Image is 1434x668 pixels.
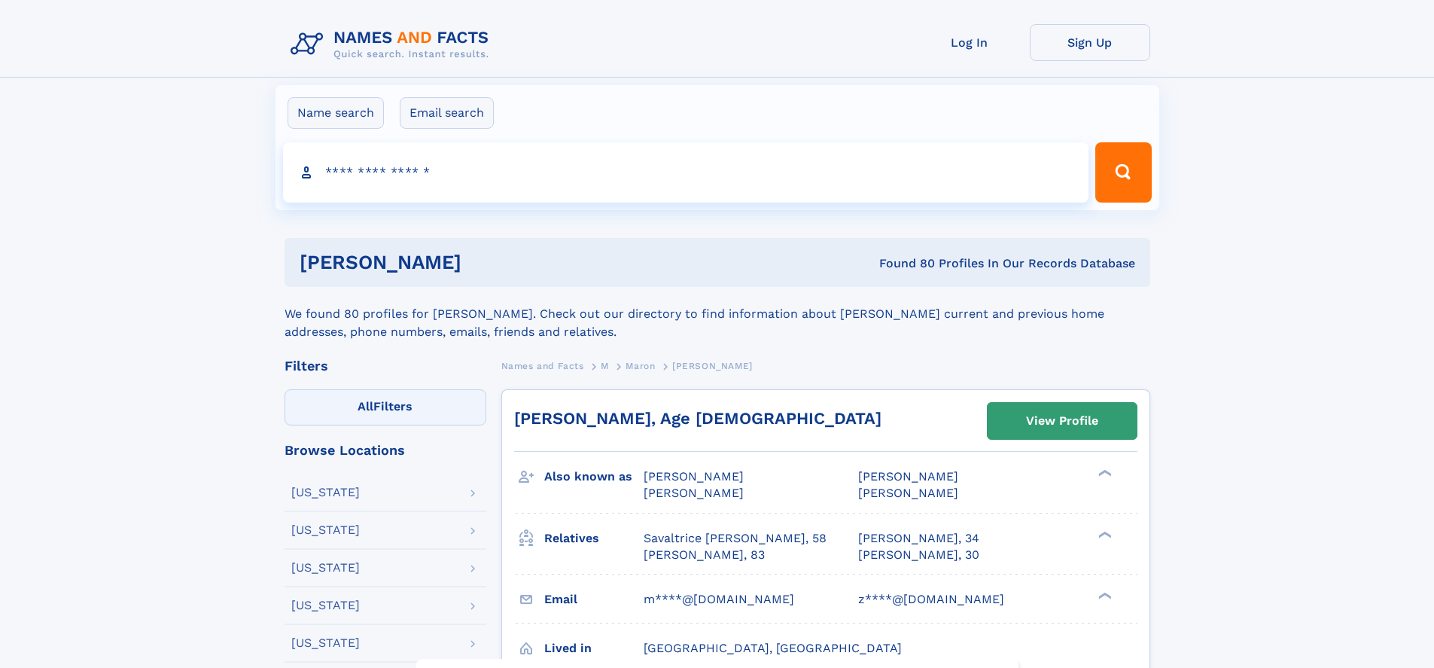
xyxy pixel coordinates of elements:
[670,255,1135,272] div: Found 80 Profiles In Our Records Database
[501,356,584,375] a: Names and Facts
[291,524,360,536] div: [US_STATE]
[672,361,753,371] span: [PERSON_NAME]
[283,142,1089,203] input: search input
[644,641,902,655] span: [GEOGRAPHIC_DATA], [GEOGRAPHIC_DATA]
[858,530,979,547] a: [PERSON_NAME], 34
[544,587,644,612] h3: Email
[285,389,486,426] label: Filters
[291,487,360,499] div: [US_STATE]
[291,599,360,612] div: [US_STATE]
[1095,529,1113,539] div: ❯
[1095,590,1113,600] div: ❯
[644,530,827,547] a: Savaltrice [PERSON_NAME], 58
[291,637,360,649] div: [US_STATE]
[285,444,486,457] div: Browse Locations
[644,486,744,500] span: [PERSON_NAME]
[644,547,765,563] a: [PERSON_NAME], 83
[358,399,373,413] span: All
[1030,24,1150,61] a: Sign Up
[909,24,1030,61] a: Log In
[285,287,1150,341] div: We found 80 profiles for [PERSON_NAME]. Check out our directory to find information about [PERSON...
[544,636,644,661] h3: Lived in
[1095,142,1151,203] button: Search Button
[644,469,744,483] span: [PERSON_NAME]
[988,403,1137,439] a: View Profile
[626,356,655,375] a: Maron
[858,469,958,483] span: [PERSON_NAME]
[858,547,979,563] a: [PERSON_NAME], 30
[300,253,671,272] h1: [PERSON_NAME]
[285,24,501,65] img: Logo Names and Facts
[514,409,881,428] a: [PERSON_NAME], Age [DEMOGRAPHIC_DATA]
[601,356,609,375] a: M
[544,464,644,490] h3: Also known as
[1026,404,1098,438] div: View Profile
[291,562,360,574] div: [US_STATE]
[1095,468,1113,478] div: ❯
[400,97,494,129] label: Email search
[601,361,609,371] span: M
[544,526,644,551] h3: Relatives
[285,359,486,373] div: Filters
[288,97,384,129] label: Name search
[858,486,958,500] span: [PERSON_NAME]
[626,361,655,371] span: Maron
